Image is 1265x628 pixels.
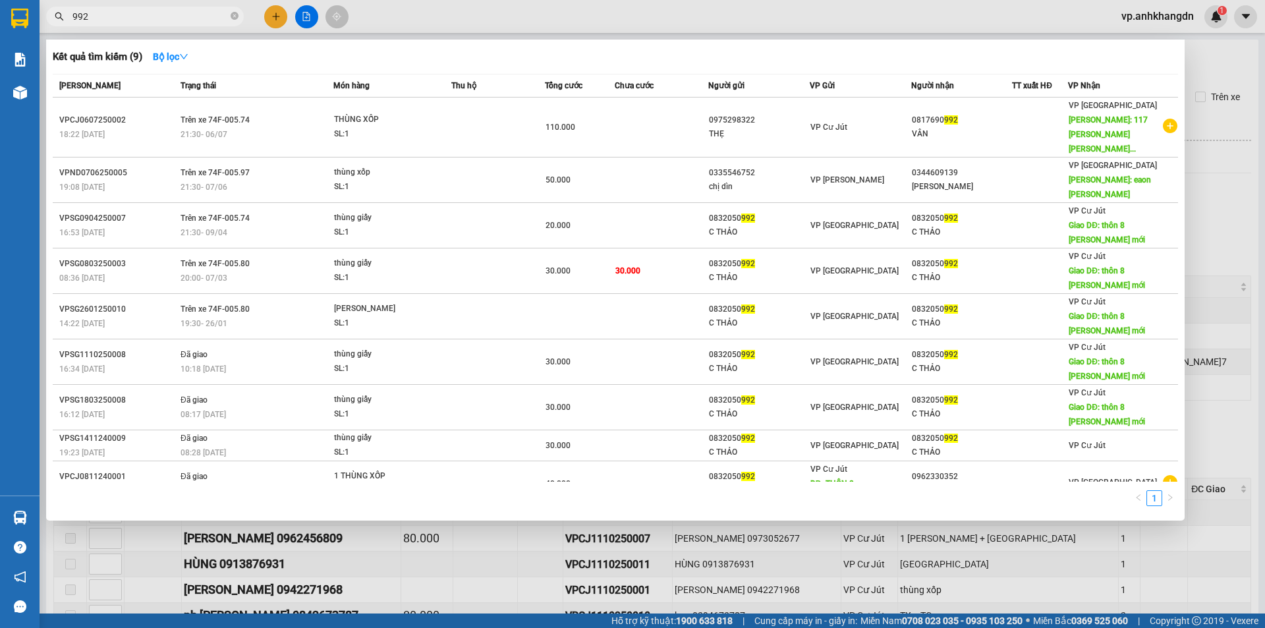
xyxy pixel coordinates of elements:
[1166,494,1174,501] span: right
[334,127,433,142] div: SL: 1
[14,541,26,554] span: question-circle
[1069,175,1151,199] span: [PERSON_NAME]: eaon [PERSON_NAME]
[53,50,142,64] h3: Kết quả tìm kiếm ( 9 )
[1068,81,1100,90] span: VP Nhận
[13,86,27,100] img: warehouse-icon
[1069,161,1157,170] span: VP [GEOGRAPHIC_DATA]
[59,319,105,328] span: 14:22 [DATE]
[334,180,433,194] div: SL: 1
[1162,490,1178,506] button: right
[181,130,227,139] span: 21:30 - 06/07
[181,364,226,374] span: 10:18 [DATE]
[181,319,227,328] span: 19:30 - 26/01
[944,395,958,405] span: 992
[1131,490,1146,506] button: left
[59,166,177,180] div: VPND0706250005
[912,362,1012,376] div: C THẢO
[912,127,1012,141] div: VÂN
[334,431,433,445] div: thùng giấy
[911,81,954,90] span: Người nhận
[615,266,640,275] span: 30.000
[334,469,433,484] div: 1 THÙNG XỐP
[334,316,433,331] div: SL: 1
[1069,343,1106,352] span: VP Cư Jút
[181,259,250,268] span: Trên xe 74F-005.80
[1162,490,1178,506] li: Next Page
[1069,312,1145,335] span: Giao DĐ: thôn 8 [PERSON_NAME] mới
[59,302,177,316] div: VPSG2601250010
[912,271,1012,285] div: C THẢO
[59,273,105,283] span: 08:36 [DATE]
[334,113,433,127] div: THÙNG XỐP
[181,214,250,223] span: Trên xe 74F-005.74
[709,432,809,445] div: 0832050
[142,46,199,67] button: Bộ lọcdown
[334,347,433,362] div: thùng giấy
[181,395,208,405] span: Đã giao
[334,165,433,180] div: thùng xốp
[334,302,433,316] div: [PERSON_NAME]
[709,113,809,127] div: 0975298322
[334,211,433,225] div: thùng giấy
[741,350,755,359] span: 992
[615,81,654,90] span: Chưa cước
[912,212,1012,225] div: 0832050
[1069,266,1145,290] span: Giao DĐ: thôn 8 [PERSON_NAME] mới
[334,271,433,285] div: SL: 1
[451,81,476,90] span: Thu hộ
[545,81,582,90] span: Tổng cước
[709,407,809,421] div: C THẢO
[231,12,239,20] span: close-circle
[181,448,226,457] span: 08:28 [DATE]
[59,348,177,362] div: VPSG1110250008
[944,434,958,443] span: 992
[59,257,177,271] div: VPSG0803250003
[546,403,571,412] span: 30.000
[59,393,177,407] div: VPSG1803250008
[1069,101,1157,110] span: VP [GEOGRAPHIC_DATA]
[59,470,177,484] div: VPCJ0811240001
[944,304,958,314] span: 992
[181,350,208,359] span: Đã giao
[1069,221,1145,244] span: Giao DĐ: thôn 8 [PERSON_NAME] mới
[334,256,433,271] div: thùng giấy
[1012,81,1052,90] span: TT xuất HĐ
[179,52,188,61] span: down
[741,472,755,481] span: 992
[810,266,899,275] span: VP [GEOGRAPHIC_DATA]
[59,364,105,374] span: 16:34 [DATE]
[181,168,250,177] span: Trên xe 74F-005.97
[59,212,177,225] div: VPSG0904250007
[810,123,847,132] span: VP Cư Jút
[1069,357,1145,381] span: Giao DĐ: thôn 8 [PERSON_NAME] mới
[546,221,571,230] span: 20.000
[546,441,571,450] span: 30.000
[59,448,105,457] span: 19:23 [DATE]
[1146,490,1162,506] li: 1
[334,362,433,376] div: SL: 1
[334,407,433,422] div: SL: 1
[912,432,1012,445] div: 0832050
[912,166,1012,180] div: 0344609139
[709,348,809,362] div: 0832050
[181,434,208,443] span: Đã giao
[13,511,27,525] img: warehouse-icon
[181,115,250,125] span: Trên xe 74F-005.74
[810,357,899,366] span: VP [GEOGRAPHIC_DATA]
[709,225,809,239] div: C THẢO
[810,465,847,474] span: VP Cư Jút
[741,395,755,405] span: 992
[912,348,1012,362] div: 0832050
[181,228,227,237] span: 21:30 - 09/04
[1135,494,1142,501] span: left
[709,445,809,459] div: C THẢO
[59,228,105,237] span: 16:53 [DATE]
[912,225,1012,239] div: C THẢO
[1069,115,1148,154] span: [PERSON_NAME]: 117 [PERSON_NAME] [PERSON_NAME]...
[334,225,433,240] div: SL: 1
[181,183,227,192] span: 21:30 - 07/06
[55,12,64,21] span: search
[59,432,177,445] div: VPSG1411240009
[810,403,899,412] span: VP [GEOGRAPHIC_DATA]
[181,410,226,419] span: 08:17 [DATE]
